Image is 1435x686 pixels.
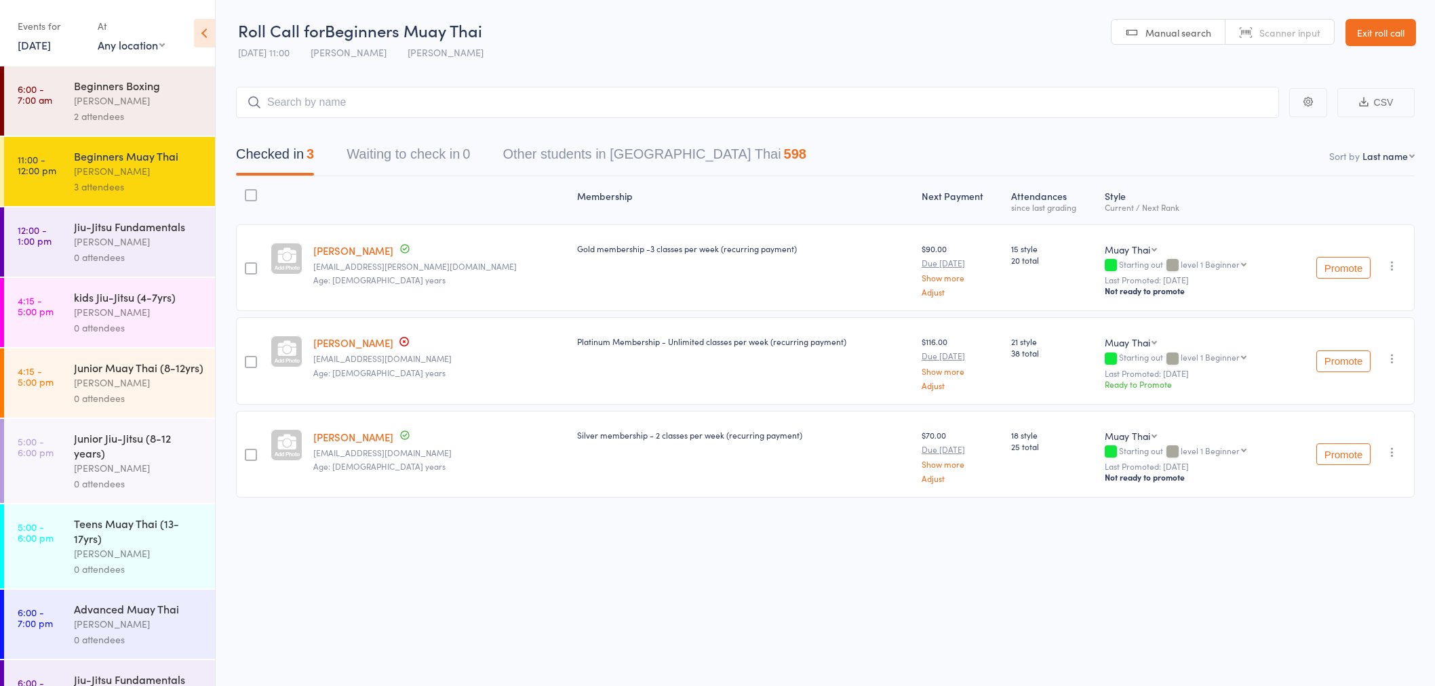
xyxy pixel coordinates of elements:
[74,289,203,304] div: kids Jiu-Jitsu (4-7yrs)
[18,295,54,317] time: 4:15 - 5:00 pm
[1105,203,1282,211] div: Current / Next Rank
[4,504,215,588] a: 5:00 -6:00 pmTeens Muay Thai (13-17yrs)[PERSON_NAME]0 attendees
[238,45,290,59] span: [DATE] 11:00
[1145,26,1211,39] span: Manual search
[98,37,165,52] div: Any location
[4,348,215,418] a: 4:15 -5:00 pmJunior Muay Thai (8-12yrs)[PERSON_NAME]0 attendees
[1105,260,1282,271] div: Starting out
[74,546,203,561] div: [PERSON_NAME]
[313,354,566,363] small: rhettu03@gmail.com
[1105,336,1150,349] div: Muay Thai
[922,273,1000,282] a: Show more
[922,460,1000,468] a: Show more
[1105,446,1282,458] div: Starting out
[1105,243,1150,256] div: Muay Thai
[313,448,566,458] small: Chadwayneo@gmail.com
[1105,429,1150,443] div: Muay Thai
[18,521,54,543] time: 5:00 - 6:00 pm
[1316,257,1371,279] button: Promote
[1181,446,1240,455] div: level 1 Beginner
[1105,275,1282,285] small: Last Promoted: [DATE]
[313,367,446,378] span: Age: [DEMOGRAPHIC_DATA] years
[922,367,1000,376] a: Show more
[238,19,325,41] span: Roll Call for
[916,182,1006,218] div: Next Payment
[74,476,203,491] div: 0 attendees
[1006,182,1099,218] div: Atten­dances
[313,336,393,350] a: [PERSON_NAME]
[313,243,393,258] a: [PERSON_NAME]
[307,146,314,161] div: 3
[577,243,911,254] div: Gold membership -3 classes per week (recurring payment)
[18,154,56,176] time: 11:00 - 12:00 pm
[74,390,203,406] div: 0 attendees
[74,108,203,124] div: 2 attendees
[74,601,203,616] div: Advanced Muay Thai
[98,15,165,37] div: At
[74,234,203,249] div: [PERSON_NAME]
[922,381,1000,390] a: Adjust
[4,590,215,659] a: 6:00 -7:00 pmAdvanced Muay Thai[PERSON_NAME]0 attendees
[1105,369,1282,378] small: Last Promoted: [DATE]
[74,561,203,577] div: 0 attendees
[1345,19,1416,46] a: Exit roll call
[922,429,1000,483] div: $70.00
[236,87,1279,118] input: Search by name
[1011,347,1094,359] span: 38 total
[4,137,215,206] a: 11:00 -12:00 pmBeginners Muay Thai[PERSON_NAME]3 attendees
[1259,26,1320,39] span: Scanner input
[922,243,1000,296] div: $90.00
[18,607,53,628] time: 6:00 - 7:00 pm
[236,140,314,176] button: Checked in3
[347,140,470,176] button: Waiting to check in0
[922,258,1000,268] small: Due [DATE]
[784,146,806,161] div: 598
[74,179,203,195] div: 3 attendees
[74,430,203,460] div: Junior Jiu-Jitsu (8-12 years)
[18,15,84,37] div: Events for
[313,274,446,285] span: Age: [DEMOGRAPHIC_DATA] years
[74,93,203,108] div: [PERSON_NAME]
[18,83,52,105] time: 6:00 - 7:00 am
[922,287,1000,296] a: Adjust
[4,419,215,503] a: 5:00 -6:00 pmJunior Jiu-Jitsu (8-12 years)[PERSON_NAME]0 attendees
[572,182,916,218] div: Membership
[1316,350,1371,372] button: Promote
[408,45,484,59] span: [PERSON_NAME]
[1011,441,1094,452] span: 25 total
[1011,203,1094,211] div: since last grading
[74,632,203,647] div: 0 attendees
[1181,260,1240,268] div: level 1 Beginner
[313,430,393,444] a: [PERSON_NAME]
[1181,352,1240,361] div: level 1 Beginner
[1337,88,1415,117] button: CSV
[74,163,203,179] div: [PERSON_NAME]
[1105,378,1282,390] div: Ready to Promote
[74,219,203,234] div: Jiu-Jitsu Fundamentals
[922,336,1000,389] div: $116.00
[313,460,446,472] span: Age: [DEMOGRAPHIC_DATA] years
[311,45,387,59] span: [PERSON_NAME]
[18,224,52,246] time: 12:00 - 1:00 pm
[18,37,51,52] a: [DATE]
[1329,149,1360,163] label: Sort by
[1316,443,1371,465] button: Promote
[1105,462,1282,471] small: Last Promoted: [DATE]
[18,365,54,387] time: 4:15 - 5:00 pm
[1105,285,1282,296] div: Not ready to promote
[74,360,203,375] div: Junior Muay Thai (8-12yrs)
[74,616,203,632] div: [PERSON_NAME]
[74,375,203,390] div: [PERSON_NAME]
[313,262,566,271] small: damon.gately@gmail.com
[74,78,203,93] div: Beginners Boxing
[4,278,215,347] a: 4:15 -5:00 pmkids Jiu-Jitsu (4-7yrs)[PERSON_NAME]0 attendees
[463,146,470,161] div: 0
[1011,254,1094,266] span: 20 total
[503,140,806,176] button: Other students in [GEOGRAPHIC_DATA] Thai598
[1011,336,1094,347] span: 21 style
[922,445,1000,454] small: Due [DATE]
[4,66,215,136] a: 6:00 -7:00 amBeginners Boxing[PERSON_NAME]2 attendees
[1011,429,1094,441] span: 18 style
[1105,472,1282,483] div: Not ready to promote
[74,320,203,336] div: 0 attendees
